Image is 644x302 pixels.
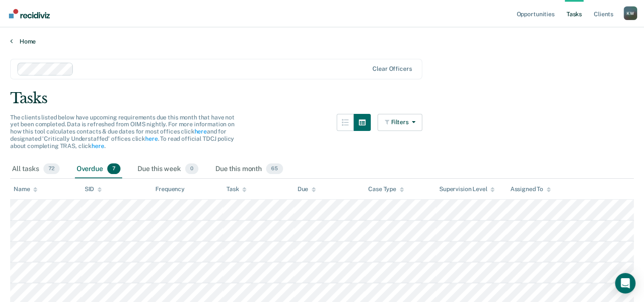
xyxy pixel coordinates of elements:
button: Filters [378,114,423,131]
div: Due [298,186,316,193]
div: SID [85,186,102,193]
div: Assigned To [510,186,550,193]
button: Profile dropdown button [624,6,637,20]
div: Open Intercom Messenger [615,273,635,293]
span: 72 [43,163,60,174]
a: here [92,142,104,149]
span: 65 [266,163,283,174]
div: Case Type [368,186,404,193]
a: here [194,128,206,135]
div: Due this week0 [136,160,200,179]
div: Name [14,186,37,193]
div: Tasks [10,90,634,107]
div: Due this month65 [214,160,285,179]
a: here [145,135,157,142]
a: Home [10,38,634,45]
div: Supervision Level [439,186,495,193]
div: K W [624,6,637,20]
span: 7 [107,163,120,174]
img: Recidiviz [9,9,50,18]
div: All tasks72 [10,160,61,179]
div: Overdue7 [75,160,122,179]
div: Clear officers [372,65,412,73]
div: Frequency [155,186,185,193]
span: The clients listed below have upcoming requirements due this month that have not yet been complet... [10,114,235,149]
div: Task [226,186,246,193]
span: 0 [185,163,198,174]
